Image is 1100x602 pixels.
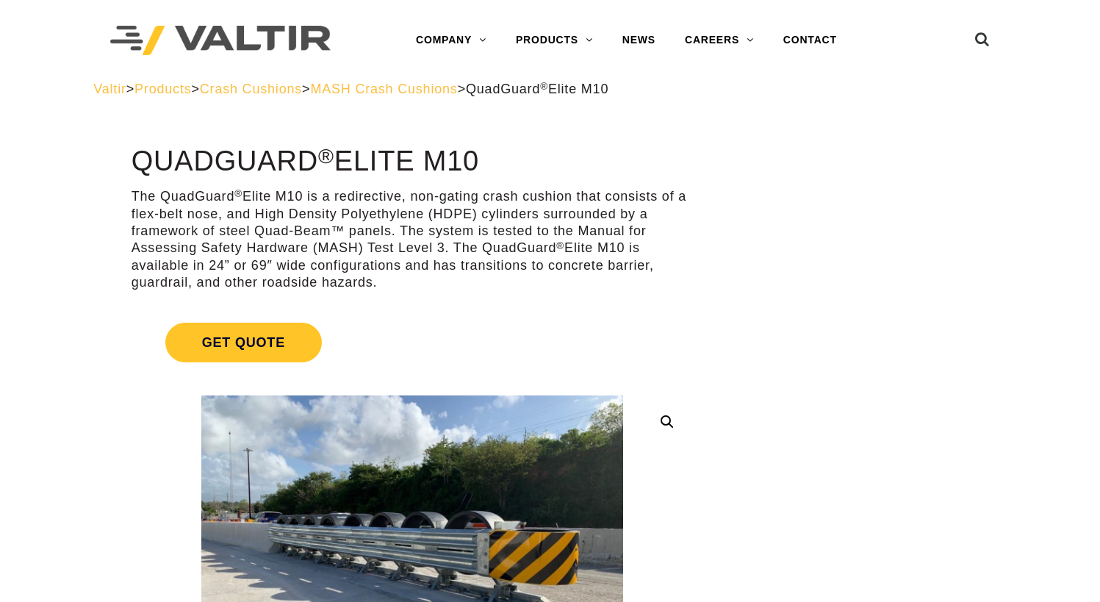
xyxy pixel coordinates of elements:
[132,305,694,380] a: Get Quote
[200,82,302,96] a: Crash Cushions
[318,144,334,168] sup: ®
[110,26,331,56] img: Valtir
[501,26,608,55] a: PRODUCTS
[608,26,670,55] a: NEWS
[401,26,501,55] a: COMPANY
[670,26,769,55] a: CAREERS
[466,82,608,96] span: QuadGuard Elite M10
[134,82,191,96] a: Products
[769,26,852,55] a: CONTACT
[93,81,1007,98] div: > > > >
[93,82,126,96] a: Valtir
[132,146,694,177] h1: QuadGuard Elite M10
[132,188,694,291] p: The QuadGuard Elite M10 is a redirective, non-gating crash cushion that consists of a flex-belt n...
[310,82,457,96] a: MASH Crash Cushions
[540,81,548,92] sup: ®
[165,323,322,362] span: Get Quote
[234,188,242,199] sup: ®
[556,240,564,251] sup: ®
